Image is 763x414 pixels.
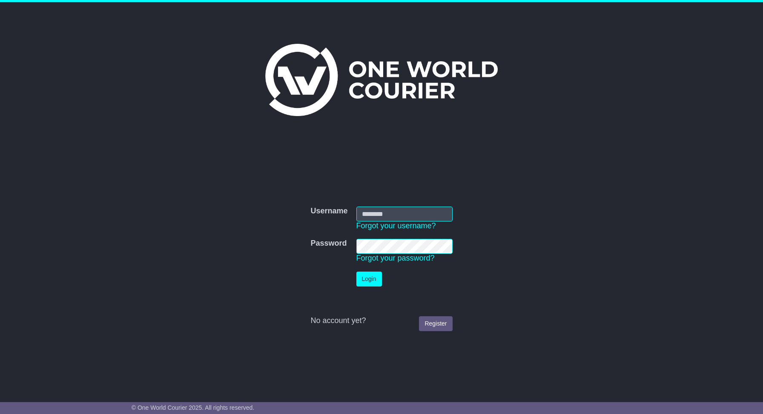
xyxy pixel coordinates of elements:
div: No account yet? [310,316,452,326]
a: Register [419,316,452,331]
a: Forgot your password? [356,254,435,262]
a: Forgot your username? [356,221,436,230]
img: One World [265,44,498,116]
label: Password [310,239,347,248]
span: © One World Courier 2025. All rights reserved. [132,404,255,411]
button: Login [356,272,382,286]
label: Username [310,207,347,216]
